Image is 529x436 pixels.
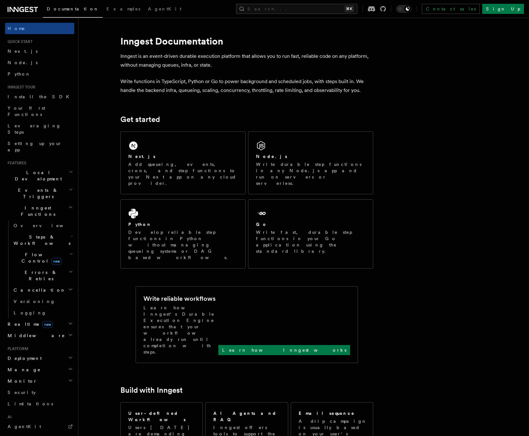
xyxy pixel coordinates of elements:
[396,5,411,13] button: Toggle dark mode
[345,6,354,12] kbd: ⌘K
[256,221,267,227] h2: Go
[8,390,36,395] span: Security
[128,153,155,160] h2: Next.js
[42,321,53,328] span: new
[103,2,144,17] a: Examples
[5,187,69,200] span: Events & Triggers
[5,332,65,339] span: Middleware
[5,387,74,398] a: Security
[5,102,74,120] a: Your first Functions
[8,25,25,32] span: Home
[5,321,53,327] span: Realtime
[5,346,28,351] span: Platform
[148,6,181,11] span: AgentKit
[5,169,69,182] span: Local Development
[120,386,183,395] a: Build with Inngest
[51,258,62,265] span: new
[120,199,246,269] a: PythonDevelop reliable step functions in Python without managing queueing systems or DAG based wo...
[143,294,216,303] h2: Write reliable workflows
[5,364,74,375] button: Manage
[120,131,246,194] a: Next.jsAdd queueing, events, crons, and step functions to your Next app on any cloud provider.
[128,161,238,186] p: Add queueing, events, crons, and step functions to your Next app on any cloud provider.
[5,185,74,202] button: Events & Triggers
[11,269,69,282] span: Errors & Retries
[14,299,55,304] span: Versioning
[8,401,53,406] span: Limitations
[5,378,37,384] span: Monitor
[256,153,287,160] h2: Node.js
[11,249,74,267] button: Flow Controlnew
[222,347,346,353] p: Learn how Inngest works
[299,410,355,416] h2: Email sequence
[5,68,74,80] a: Python
[120,115,160,124] a: Get started
[11,220,74,231] a: Overview
[8,49,38,54] span: Next.js
[5,353,74,364] button: Deployment
[8,106,45,117] span: Your first Functions
[256,229,365,254] p: Write fast, durable step functions in your Go application using the standard library.
[5,91,74,102] a: Install the SDK
[8,424,41,429] span: AgentKit
[5,220,74,318] div: Inngest Functions
[248,131,373,194] a: Node.jsWrite durable step functions in any Node.js app and run on servers or serverless.
[8,94,73,99] span: Install the SDK
[43,2,103,18] a: Documentation
[120,77,373,95] p: Write functions in TypeScript, Python or Go to power background and scheduled jobs, with steps bu...
[5,375,74,387] button: Monitor
[5,39,33,44] span: Quick start
[5,167,74,185] button: Local Development
[5,45,74,57] a: Next.js
[482,4,524,14] a: Sign Up
[5,355,42,361] span: Deployment
[11,267,74,284] button: Errors & Retries
[5,398,74,409] a: Limitations
[143,305,218,355] p: Learn how Inngest's Durable Execution Engine ensures that your workflow already run until complet...
[256,161,365,186] p: Write durable step functions in any Node.js app and run on servers or serverless.
[5,57,74,68] a: Node.js
[11,296,74,307] a: Versioning
[11,284,74,296] button: Cancellation
[11,287,66,293] span: Cancellation
[128,410,195,423] h2: User-defined Workflows
[5,160,26,166] span: Features
[11,231,74,249] button: Steps & Workflows
[47,6,99,11] span: Documentation
[8,141,62,152] span: Setting up your app
[120,52,373,70] p: Inngest is an event-driven durable execution platform that allows you to run fast, reliable code ...
[422,4,480,14] a: Contact sales
[8,123,61,135] span: Leveraging Steps
[144,2,185,17] a: AgentKit
[5,330,74,341] button: Middleware
[5,85,35,90] span: Inngest tour
[236,4,357,14] button: Search...⌘K
[5,138,74,155] a: Setting up your app
[5,205,68,217] span: Inngest Functions
[5,415,12,420] span: AI
[11,307,74,318] a: Logging
[5,23,74,34] a: Home
[14,223,79,228] span: Overview
[8,60,38,65] span: Node.js
[248,199,373,269] a: GoWrite fast, durable step functions in your Go application using the standard library.
[11,251,70,264] span: Flow Control
[106,6,140,11] span: Examples
[213,410,281,423] h2: AI Agents and RAG
[11,234,70,246] span: Steps & Workflows
[5,366,41,373] span: Manage
[120,35,373,47] h1: Inngest Documentation
[128,229,238,261] p: Develop reliable step functions in Python without managing queueing systems or DAG based workflows.
[128,221,152,227] h2: Python
[218,345,350,355] a: Learn how Inngest works
[5,120,74,138] a: Leveraging Steps
[5,318,74,330] button: Realtimenew
[5,202,74,220] button: Inngest Functions
[8,71,31,76] span: Python
[5,421,74,432] a: AgentKit
[14,310,46,315] span: Logging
